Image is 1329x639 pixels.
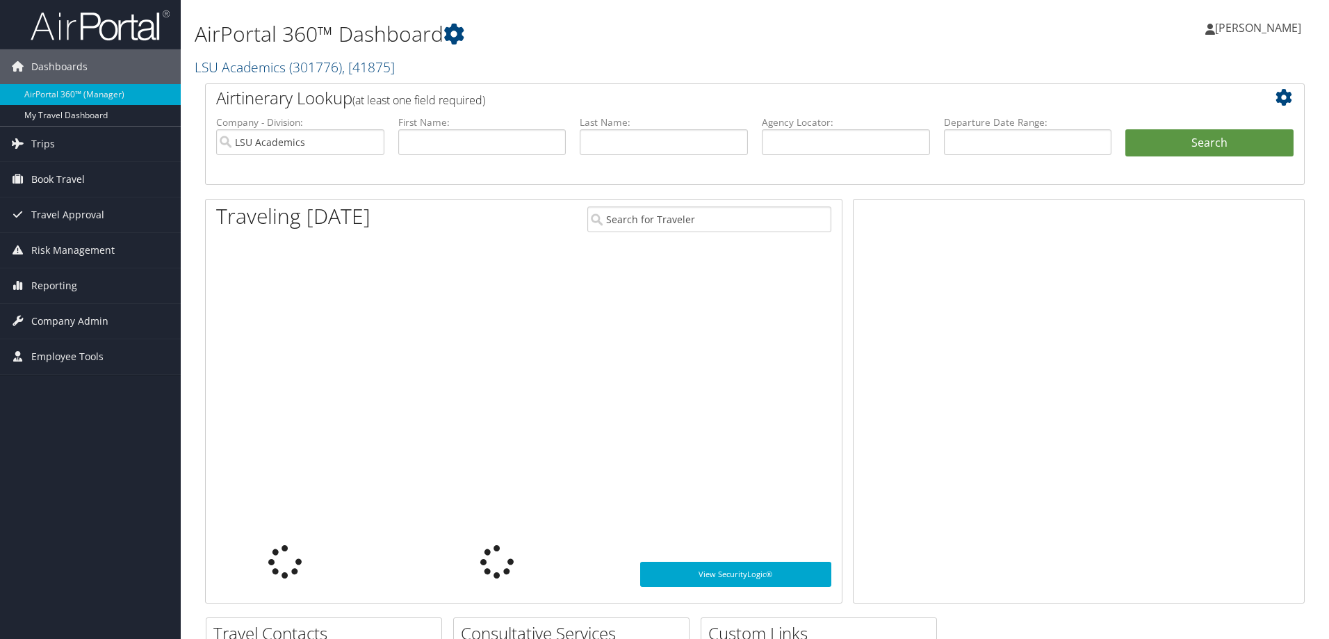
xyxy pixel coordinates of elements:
[587,207,831,232] input: Search for Traveler
[216,115,384,129] label: Company - Division:
[398,115,566,129] label: First Name:
[640,562,831,587] a: View SecurityLogic®
[289,58,342,76] span: ( 301776 )
[31,127,55,161] span: Trips
[31,268,77,303] span: Reporting
[31,162,85,197] span: Book Travel
[1215,20,1301,35] span: [PERSON_NAME]
[1125,129,1294,157] button: Search
[31,304,108,339] span: Company Admin
[216,202,370,231] h1: Traveling [DATE]
[944,115,1112,129] label: Departure Date Range:
[762,115,930,129] label: Agency Locator:
[1205,7,1315,49] a: [PERSON_NAME]
[195,19,942,49] h1: AirPortal 360™ Dashboard
[31,9,170,42] img: airportal-logo.png
[580,115,748,129] label: Last Name:
[31,197,104,232] span: Travel Approval
[31,339,104,374] span: Employee Tools
[31,233,115,268] span: Risk Management
[342,58,395,76] span: , [ 41875 ]
[216,86,1202,110] h2: Airtinerary Lookup
[31,49,88,84] span: Dashboards
[352,92,485,108] span: (at least one field required)
[195,58,395,76] a: LSU Academics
